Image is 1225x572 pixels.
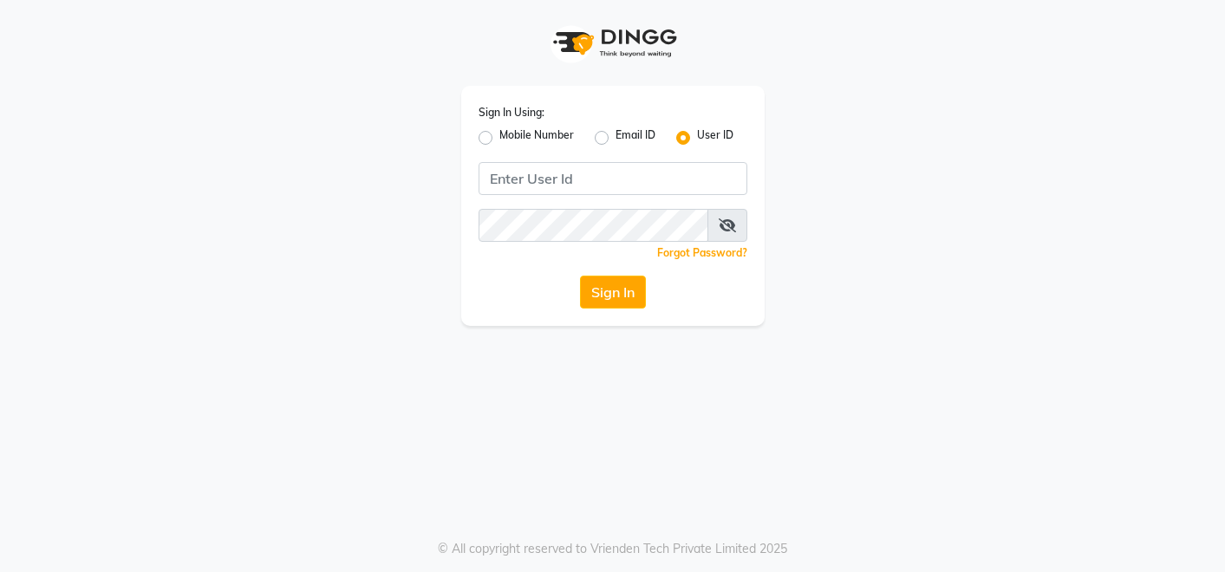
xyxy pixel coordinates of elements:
[616,127,655,148] label: Email ID
[479,162,747,195] input: Username
[580,276,646,309] button: Sign In
[657,246,747,259] a: Forgot Password?
[499,127,574,148] label: Mobile Number
[479,105,544,120] label: Sign In Using:
[479,209,708,242] input: Username
[697,127,733,148] label: User ID
[544,17,682,68] img: logo1.svg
